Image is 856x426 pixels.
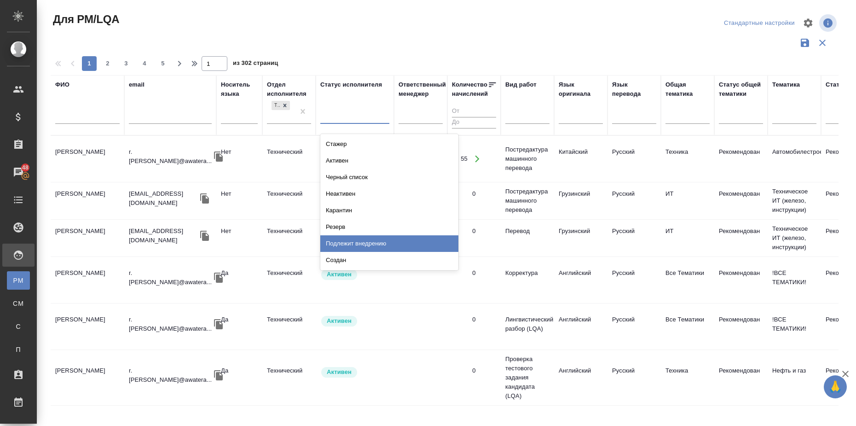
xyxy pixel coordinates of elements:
td: Английский [554,264,607,296]
td: [PERSON_NAME] [51,362,124,394]
a: PM [7,271,30,290]
td: Да [216,362,262,394]
span: из 302 страниц [233,58,278,71]
td: Русский [607,264,661,296]
td: Рекомендован [714,185,768,217]
button: Скопировать [212,368,226,382]
td: ИТ [661,222,714,254]
td: !ВСЕ ТЕМАТИКИ! [768,264,821,296]
td: Рекомендован [714,362,768,394]
td: Техническое ИТ (железо, инструкции) [768,182,821,219]
td: Перевод [501,222,554,254]
button: Открыть работы [468,150,487,169]
input: От [452,106,496,117]
td: Автомобилестроение [768,143,821,175]
button: Скопировать [198,192,212,205]
td: Русский [607,222,661,254]
div: Карантин [320,202,458,219]
td: Рекомендован [714,222,768,254]
div: Ответственный менеджер [399,80,446,99]
div: Количество начислений [452,80,488,99]
td: Технический [262,264,316,296]
td: Техническое ИТ (железо, инструкции) [768,220,821,257]
a: 48 [2,161,35,184]
td: Рекомендован [714,264,768,296]
button: Сбросить фильтры [814,34,831,52]
span: 5 [156,59,170,68]
td: [PERSON_NAME] [51,264,124,296]
td: Нет [216,143,262,175]
td: Нет [216,222,262,254]
td: Да [216,264,262,296]
button: Скопировать [212,317,226,331]
div: Технический [272,101,280,111]
div: Отдел исполнителя [267,80,311,99]
td: [PERSON_NAME] [51,222,124,254]
div: 0 [472,189,475,198]
span: CM [12,299,25,308]
span: 2 [100,59,115,68]
td: Технический [262,143,316,175]
a: С [7,317,30,336]
td: Русский [607,362,661,394]
td: Рекомендован [714,143,768,175]
td: Английский [554,362,607,394]
td: Китайский [554,143,607,175]
div: Носитель языка [221,80,258,99]
td: Проверка тестового задания кандидата (LQA) [501,350,554,405]
span: 3 [119,59,133,68]
div: email [129,80,145,89]
p: r.[PERSON_NAME]@awatera... [129,315,212,333]
a: CM [7,294,30,313]
div: 55 [461,154,468,163]
span: Посмотреть информацию [819,14,839,32]
span: PM [12,276,25,285]
span: П [12,345,25,354]
td: Русский [607,185,661,217]
p: r.[PERSON_NAME]@awatera... [129,268,212,287]
div: Статус исполнителя [320,80,382,89]
td: Английский [554,310,607,343]
button: 4 [137,56,152,71]
div: Неактивен [320,186,458,202]
span: 4 [137,59,152,68]
td: Технический [262,362,316,394]
td: Все Тематики [661,264,714,296]
div: Общая тематика [665,80,710,99]
td: Постредактура машинного перевода [501,140,554,177]
div: Стажер [320,136,458,152]
div: split button [722,16,797,30]
div: Язык оригинала [559,80,603,99]
div: 0 [472,227,475,236]
td: Постредактура машинного перевода [501,182,554,219]
span: 🙏 [827,377,843,397]
div: Создан [320,252,458,268]
td: Да [216,310,262,343]
p: r.[PERSON_NAME]@awatera... [129,147,212,166]
span: Настроить таблицу [797,12,819,34]
td: [PERSON_NAME] [51,143,124,175]
button: Скопировать [212,271,226,285]
td: ИТ [661,185,714,217]
div: Технический [271,100,291,111]
td: Нет [216,185,262,217]
td: Русский [607,143,661,175]
td: Нефть и газ [768,362,821,394]
span: Для PM/LQA [51,12,119,27]
td: Техника [661,362,714,394]
div: Активен [320,152,458,169]
td: Технический [262,222,316,254]
div: Тематика [772,80,800,89]
input: До [452,117,496,128]
p: [EMAIL_ADDRESS][DOMAIN_NAME] [129,227,198,245]
p: r.[PERSON_NAME]@awatera... [129,366,212,385]
td: Технический [262,310,316,343]
td: Все Тематики [661,310,714,343]
a: П [7,340,30,359]
span: С [12,322,25,331]
td: Грузинский [554,222,607,254]
td: Корректура [501,264,554,296]
button: Скопировать [198,229,212,243]
p: Активен [327,316,352,326]
div: 0 [472,315,475,324]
